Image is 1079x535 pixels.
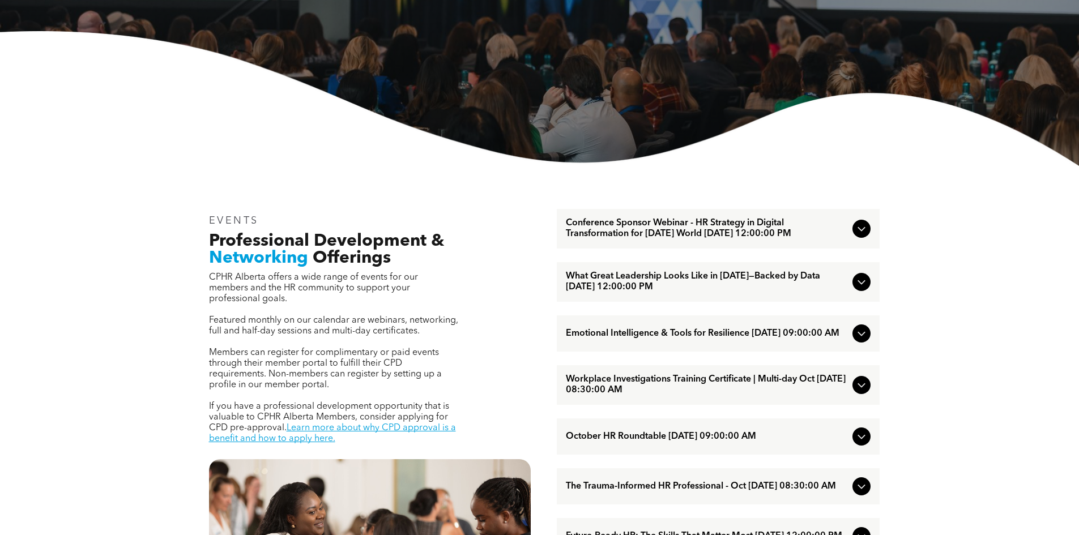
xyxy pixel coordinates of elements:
span: Featured monthly on our calendar are webinars, networking, full and half-day sessions and multi-d... [209,316,458,336]
span: Workplace Investigations Training Certificate | Multi-day Oct [DATE] 08:30:00 AM [566,374,848,396]
span: The Trauma-Informed HR Professional - Oct [DATE] 08:30:00 AM [566,481,848,492]
span: EVENTS [209,216,259,226]
span: Conference Sponsor Webinar - HR Strategy in Digital Transformation for [DATE] World [DATE] 12:00:... [566,218,848,239]
span: Professional Development & [209,233,444,250]
span: Networking [209,250,308,267]
a: Learn more about why CPD approval is a benefit and how to apply here. [209,423,456,443]
span: What Great Leadership Looks Like in [DATE]—Backed by Data [DATE] 12:00:00 PM [566,271,848,293]
span: Offerings [313,250,391,267]
span: If you have a professional development opportunity that is valuable to CPHR Alberta Members, cons... [209,402,449,433]
span: Members can register for complimentary or paid events through their member portal to fulfill thei... [209,348,442,390]
span: CPHR Alberta offers a wide range of events for our members and the HR community to support your p... [209,273,418,303]
span: October HR Roundtable [DATE] 09:00:00 AM [566,431,848,442]
span: Emotional Intelligence & Tools for Resilience [DATE] 09:00:00 AM [566,328,848,339]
